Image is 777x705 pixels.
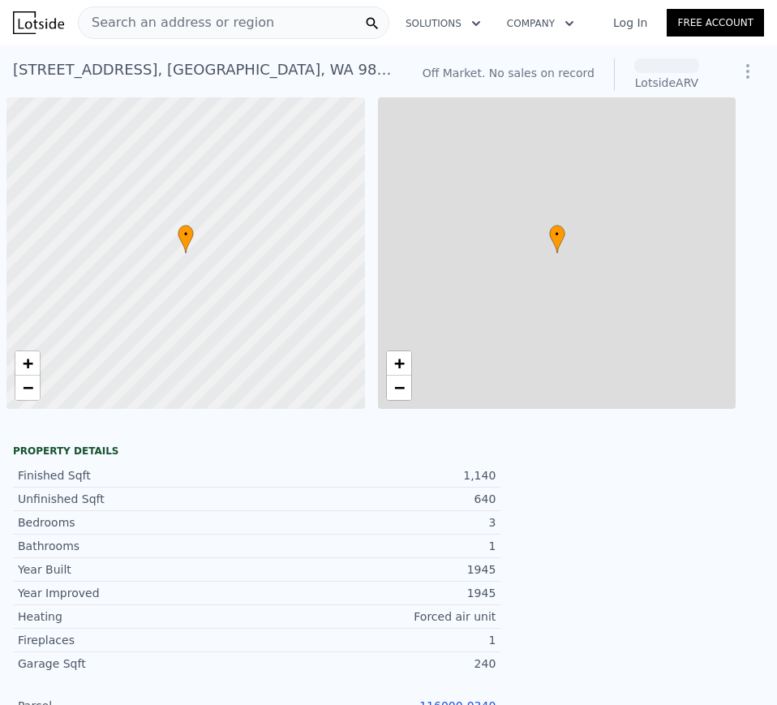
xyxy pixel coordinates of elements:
div: 1 [257,538,496,554]
div: Heating [18,608,257,625]
span: − [23,377,33,398]
a: Zoom in [15,351,40,376]
div: • [178,225,194,253]
div: Year Built [18,561,257,578]
div: 1945 [257,585,496,601]
div: 1,140 [257,467,496,484]
span: + [23,353,33,373]
div: 3 [257,514,496,531]
a: Zoom in [387,351,411,376]
div: Off Market. No sales on record [423,65,595,81]
button: Company [494,9,587,38]
div: • [549,225,565,253]
span: Search an address or region [79,13,274,32]
span: • [178,227,194,242]
span: • [549,227,565,242]
div: Bathrooms [18,538,257,554]
div: Property details [13,445,500,458]
div: Unfinished Sqft [18,491,257,507]
div: [STREET_ADDRESS] , [GEOGRAPHIC_DATA] , WA 98125 [13,58,397,81]
a: Zoom out [387,376,411,400]
div: 640 [257,491,496,507]
div: Fireplaces [18,632,257,648]
button: Solutions [393,9,494,38]
span: + [393,353,404,373]
div: Forced air unit [257,608,496,625]
div: Lotside ARV [634,75,699,91]
div: 240 [257,656,496,672]
img: Lotside [13,11,64,34]
span: − [393,377,404,398]
div: 1 [257,632,496,648]
div: Garage Sqft [18,656,257,672]
a: Zoom out [15,376,40,400]
div: Bedrooms [18,514,257,531]
button: Show Options [732,55,764,88]
a: Free Account [667,9,764,37]
div: Finished Sqft [18,467,257,484]
div: Year Improved [18,585,257,601]
a: Log In [594,15,667,31]
div: 1945 [257,561,496,578]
